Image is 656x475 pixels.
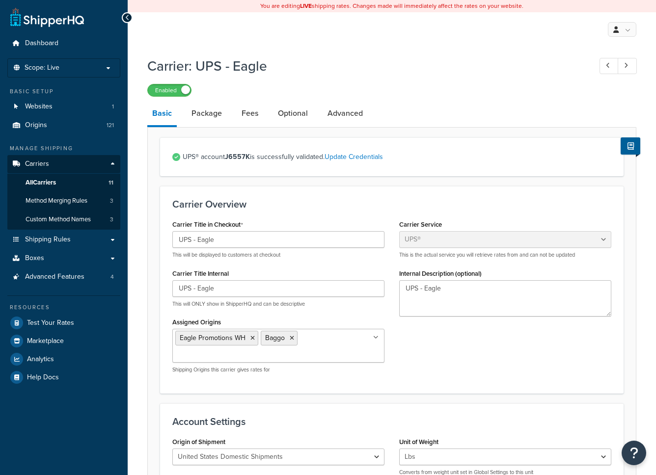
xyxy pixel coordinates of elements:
h3: Carrier Overview [172,199,611,210]
span: UPS® account is successfully validated. [183,150,611,164]
li: Origins [7,116,120,134]
a: Method Merging Rules3 [7,192,120,210]
span: 1 [112,103,114,111]
span: Baggo [265,333,285,343]
a: Next Record [618,58,637,74]
a: Optional [273,102,313,125]
a: AllCarriers11 [7,174,120,192]
a: Package [187,102,227,125]
a: Boxes [7,249,120,267]
li: Custom Method Names [7,211,120,229]
span: Boxes [25,254,44,263]
li: Advanced Features [7,268,120,286]
a: Fees [237,102,263,125]
button: Open Resource Center [622,441,646,465]
span: Help Docs [27,373,59,382]
span: Eagle Promotions WH [180,333,246,343]
label: Carrier Service [399,221,442,228]
span: Shipping Rules [25,236,71,244]
a: Previous Record [600,58,619,74]
label: Enabled [148,84,191,96]
h1: Carrier: UPS - Eagle [147,56,581,76]
a: Custom Method Names3 [7,211,120,229]
p: This is the actual service you will retrieve rates from and can not be updated [399,251,611,259]
a: Dashboard [7,34,120,53]
a: Shipping Rules [7,231,120,249]
h3: Account Settings [172,416,611,427]
li: Websites [7,98,120,116]
span: Custom Method Names [26,215,91,224]
a: Help Docs [7,369,120,386]
label: Carrier Title in Checkout [172,221,243,229]
label: Carrier Title Internal [172,270,229,277]
span: Websites [25,103,53,111]
label: Internal Description (optional) [399,270,482,277]
label: Origin of Shipment [172,438,225,446]
a: Marketplace [7,332,120,350]
span: Analytics [27,355,54,364]
a: Carriers [7,155,120,173]
a: Basic [147,102,177,127]
p: This will ONLY show in ShipperHQ and can be descriptive [172,300,384,308]
a: Update Credentials [325,152,383,162]
a: Test Your Rates [7,314,120,332]
span: Dashboard [25,39,58,48]
span: Carriers [25,160,49,168]
strong: J6557K [225,152,250,162]
span: Scope: Live [25,64,59,72]
li: Method Merging Rules [7,192,120,210]
div: Basic Setup [7,87,120,96]
a: Advanced Features4 [7,268,120,286]
label: Unit of Weight [399,438,438,446]
span: All Carriers [26,179,56,187]
button: Show Help Docs [621,137,640,155]
a: Analytics [7,350,120,368]
a: Websites1 [7,98,120,116]
span: 3 [110,215,113,224]
div: Resources [7,303,120,312]
div: Manage Shipping [7,144,120,153]
li: Carriers [7,155,120,230]
span: Origins [25,121,47,130]
span: Marketplace [27,337,64,345]
span: 4 [110,273,114,281]
span: Advanced Features [25,273,84,281]
p: Shipping Origins this carrier gives rates for [172,366,384,373]
span: Test Your Rates [27,319,74,327]
span: 3 [110,197,113,205]
label: Assigned Origins [172,318,221,326]
textarea: UPS - Eagle [399,280,611,317]
b: LIVE [300,1,312,10]
p: This will be displayed to customers at checkout [172,251,384,259]
a: Advanced [323,102,368,125]
span: Method Merging Rules [26,197,87,205]
span: 121 [107,121,114,130]
span: 11 [109,179,113,187]
a: Origins121 [7,116,120,134]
